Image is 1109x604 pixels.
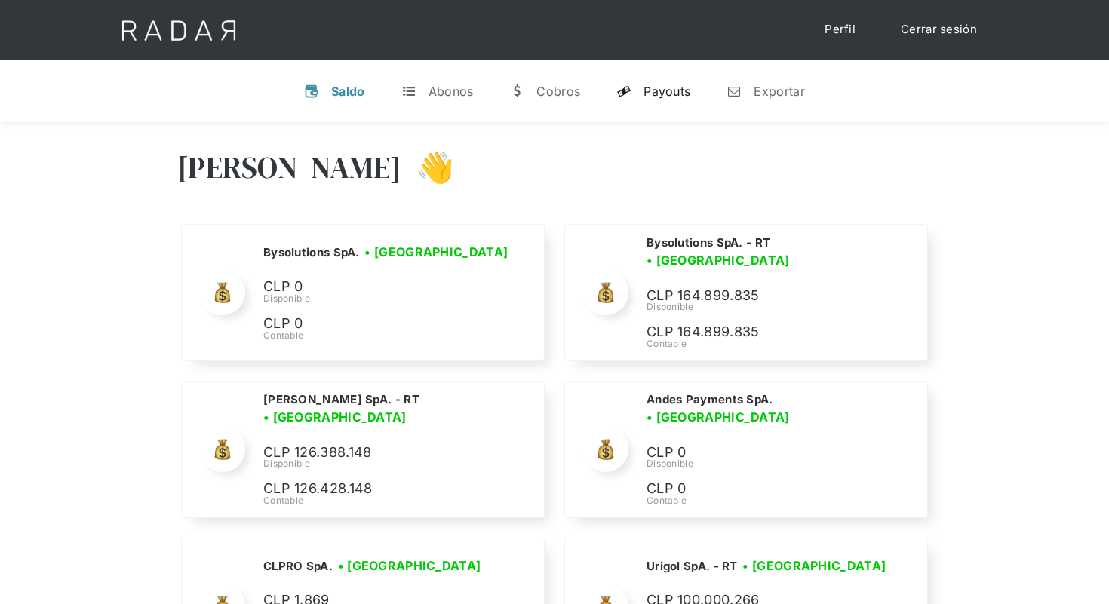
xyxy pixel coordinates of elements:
[338,556,481,575] h3: • [GEOGRAPHIC_DATA]
[647,494,909,507] div: Contable
[263,494,526,507] div: Contable
[263,392,419,407] h2: [PERSON_NAME] SpA. - RT
[647,392,773,407] h2: Andes Payments SpA.
[647,300,909,314] div: Disponible
[647,235,770,250] h2: Bysolutions SpA. - RT
[263,313,490,335] p: CLP 0
[647,478,873,500] p: CLP 0
[647,408,790,426] h3: • [GEOGRAPHIC_DATA]
[647,321,873,343] p: CLP 164.899.835
[754,84,804,99] div: Exportar
[647,337,909,351] div: Contable
[177,149,401,186] h3: [PERSON_NAME]
[331,84,365,99] div: Saldo
[263,245,360,260] h2: Bysolutions SpA.
[401,84,416,99] div: t
[304,84,319,99] div: v
[647,457,909,471] div: Disponible
[429,84,474,99] div: Abonos
[263,276,490,298] p: CLP 0
[263,329,513,342] div: Contable
[644,84,690,99] div: Payouts
[647,251,790,269] h3: • [GEOGRAPHIC_DATA]
[809,15,871,44] a: Perfil
[263,442,490,464] p: CLP 126.388.148
[647,559,738,574] h2: Urigol SpA. - RT
[886,15,992,44] a: Cerrar sesión
[742,556,886,575] h3: • [GEOGRAPHIC_DATA]
[263,478,490,500] p: CLP 126.428.148
[401,149,454,186] h3: 👋
[263,292,513,305] div: Disponible
[263,457,526,471] div: Disponible
[536,84,580,99] div: Cobros
[616,84,631,99] div: y
[727,84,742,99] div: n
[647,285,873,307] p: CLP 164.899.835
[647,442,873,464] p: CLP 0
[263,408,407,426] h3: • [GEOGRAPHIC_DATA]
[263,559,333,574] h2: CLPRO SpA.
[509,84,524,99] div: w
[364,243,508,261] h3: • [GEOGRAPHIC_DATA]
